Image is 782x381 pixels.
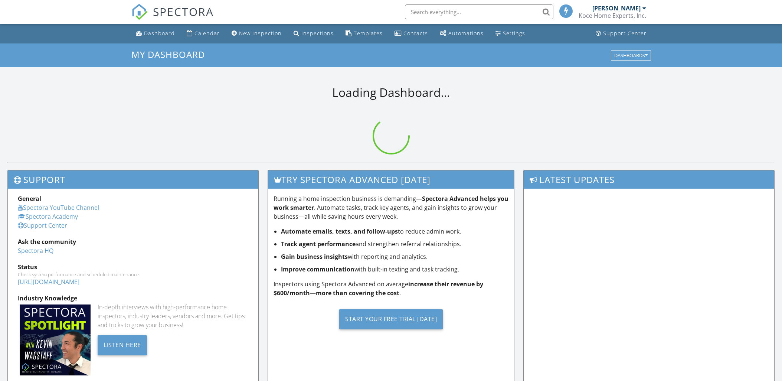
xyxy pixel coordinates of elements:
strong: Spectora Advanced helps you work smarter [274,195,508,212]
p: Running a home inspection business is demanding— . Automate tasks, track key agents, and gain ins... [274,194,508,221]
a: Inspections [291,27,337,40]
span: SPECTORA [153,4,214,19]
a: Dashboard [133,27,178,40]
strong: Automate emails, texts, and follow-ups [281,227,398,235]
strong: Track agent performance [281,240,356,248]
input: Search everything... [405,4,553,19]
strong: Improve communication [281,265,354,273]
strong: Gain business insights [281,253,348,261]
a: Contacts [392,27,431,40]
div: In-depth interviews with high-performance home inspectors, industry leaders, vendors and more. Ge... [98,303,248,329]
div: Automations [448,30,484,37]
img: The Best Home Inspection Software - Spectora [131,4,148,20]
a: Spectora YouTube Channel [18,203,99,212]
div: Calendar [194,30,220,37]
div: Settings [503,30,525,37]
div: Ask the community [18,237,248,246]
strong: increase their revenue by $600/month—more than covering the cost [274,280,483,297]
div: [PERSON_NAME] [592,4,641,12]
a: SPECTORA [131,10,214,26]
a: New Inspection [229,27,285,40]
a: Spectora HQ [18,247,53,255]
strong: General [18,195,41,203]
h3: Support [8,170,258,189]
h3: Latest Updates [524,170,774,189]
a: Spectora Academy [18,212,78,221]
div: Support Center [603,30,647,37]
div: Status [18,263,248,271]
li: with built-in texting and task tracking. [281,265,508,274]
li: to reduce admin work. [281,227,508,236]
li: with reporting and analytics. [281,252,508,261]
div: Listen Here [98,335,147,355]
a: Support Center [18,221,67,229]
a: Templates [343,27,386,40]
h3: Try spectora advanced [DATE] [268,170,514,189]
div: Templates [354,30,383,37]
a: Support Center [593,27,650,40]
li: and strengthen referral relationships. [281,240,508,248]
div: Industry Knowledge [18,294,248,303]
div: Start Your Free Trial [DATE] [339,309,443,329]
a: Start Your Free Trial [DATE] [274,303,508,335]
div: Koce Home Experts, Inc. [579,12,646,19]
div: Contacts [403,30,428,37]
img: Spectoraspolightmain [20,305,91,375]
div: Check system performance and scheduled maintenance. [18,271,248,277]
a: Automations (Basic) [437,27,487,40]
span: My Dashboard [131,48,205,61]
div: Dashboards [614,53,648,58]
div: Dashboard [144,30,175,37]
a: Listen Here [98,341,147,349]
a: Settings [493,27,528,40]
a: [URL][DOMAIN_NAME] [18,278,79,286]
div: Inspections [301,30,334,37]
a: Calendar [184,27,223,40]
button: Dashboards [611,50,651,61]
div: New Inspection [239,30,282,37]
p: Inspectors using Spectora Advanced on average . [274,280,508,297]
